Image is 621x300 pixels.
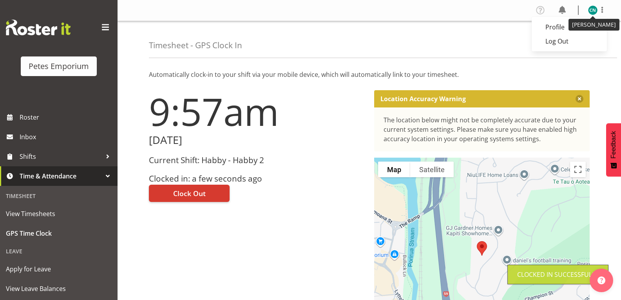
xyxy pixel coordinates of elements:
[606,123,621,176] button: Feedback - Show survey
[380,95,466,103] p: Location Accuracy Warning
[588,5,597,15] img: christine-neville11214.jpg
[6,283,112,295] span: View Leave Balances
[597,276,605,284] img: help-xxl-2.png
[2,188,116,204] div: Timesheet
[173,188,206,198] span: Clock Out
[2,259,116,279] a: Apply for Leave
[384,115,581,144] div: The location below might not be completely accurate due to your current system settings. Please m...
[149,41,242,50] h4: Timesheet - GPS Clock In
[570,162,586,177] button: Toggle fullscreen view
[20,131,114,143] span: Inbox
[149,156,365,165] h3: Current Shift: Habby - Habby 2
[149,174,365,183] h3: Clocked in: a few seconds ago
[2,243,116,259] div: Leave
[610,131,617,158] span: Feedback
[532,34,607,48] a: Log Out
[378,162,410,177] button: Show street map
[517,270,599,279] div: Clocked in Successfully
[149,70,590,79] p: Automatically clock-in to your shift via your mobile device, which will automatically link to you...
[6,20,71,35] img: Rosterit website logo
[532,20,607,34] a: Profile
[20,151,102,162] span: Shifts
[6,263,112,275] span: Apply for Leave
[29,60,89,72] div: Petes Emporium
[2,224,116,243] a: GPS Time Clock
[410,162,454,177] button: Show satellite imagery
[6,227,112,239] span: GPS Time Clock
[20,111,114,123] span: Roster
[149,134,365,146] h2: [DATE]
[149,185,230,202] button: Clock Out
[2,279,116,298] a: View Leave Balances
[149,90,365,133] h1: 9:57am
[6,208,112,220] span: View Timesheets
[576,95,583,103] button: Close message
[2,204,116,224] a: View Timesheets
[20,170,102,182] span: Time & Attendance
